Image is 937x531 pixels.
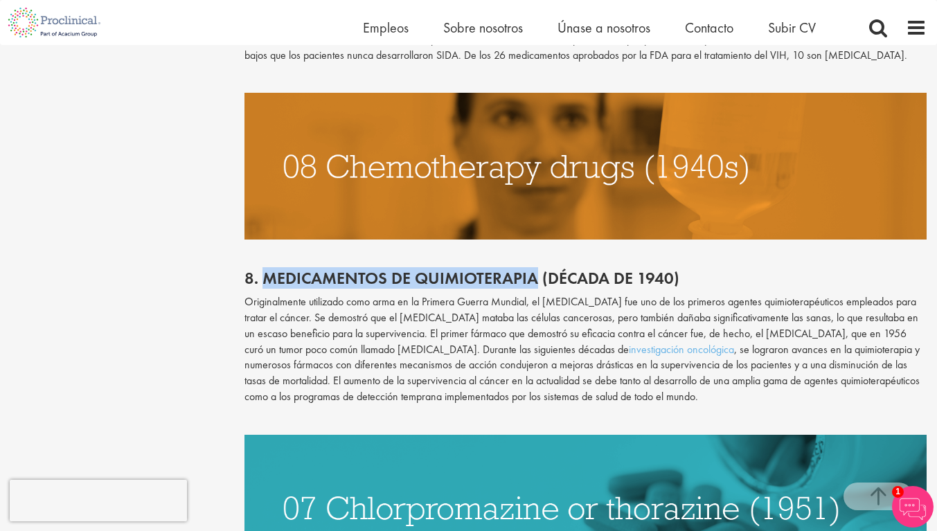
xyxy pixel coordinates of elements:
font: 8. Medicamentos de quimioterapia (década de 1940) [244,267,679,289]
a: Empleos [363,19,409,37]
a: Subir CV [768,19,816,37]
font: Originalmente utilizado como arma en la Primera Guerra Mundial, el [MEDICAL_DATA] fue uno de los ... [244,294,918,357]
img: Medicamentos de quimioterapia (década de 1940) [244,93,927,239]
a: investigación oncológica [629,342,734,357]
font: , se lograron avances en la quimioterapia y numerosos fármacos con diferentes mecanismos de acció... [244,342,920,404]
img: Chatbot [892,486,934,528]
iframe: reCAPTCHA [10,480,187,521]
a: Contacto [685,19,733,37]
a: Únase a nosotros [557,19,650,37]
font: 1 [895,487,900,496]
a: Sobre nosotros [443,19,523,37]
